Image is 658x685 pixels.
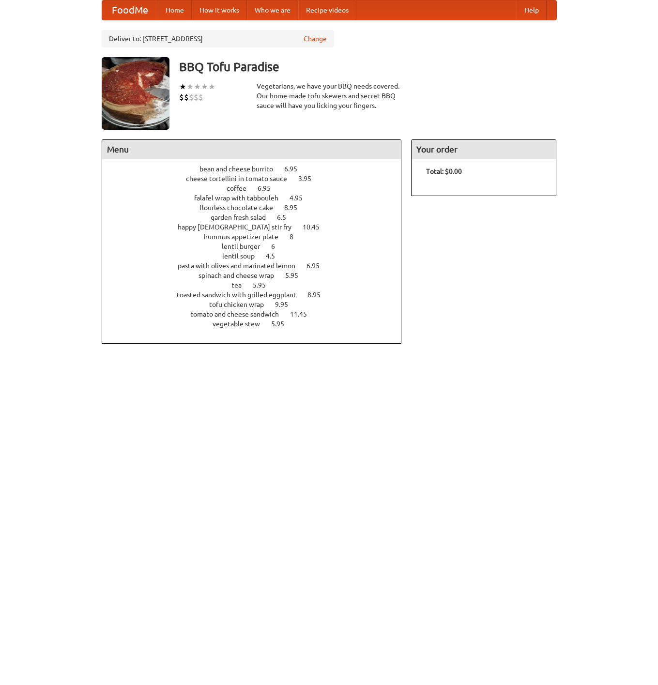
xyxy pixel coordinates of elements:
[290,194,312,202] span: 4.95
[209,301,274,308] span: tofu chicken wrap
[186,175,297,183] span: cheese tortellini in tomato sauce
[412,140,556,159] h4: Your order
[271,320,294,328] span: 5.95
[247,0,298,20] a: Who we are
[177,291,338,299] a: toasted sandwich with grilled eggplant 8.95
[158,0,192,20] a: Home
[266,252,285,260] span: 4.5
[303,223,329,231] span: 10.45
[227,184,289,192] a: coffee 6.95
[517,0,547,20] a: Help
[213,320,270,328] span: vegetable stew
[190,310,289,318] span: tomato and cheese sandwich
[208,81,215,92] li: ★
[271,243,285,250] span: 6
[298,0,356,20] a: Recipe videos
[285,272,308,279] span: 5.95
[194,194,288,202] span: falafel wrap with tabbouleh
[201,81,208,92] li: ★
[307,291,330,299] span: 8.95
[179,57,557,76] h3: BBQ Tofu Paradise
[194,81,201,92] li: ★
[222,252,293,260] a: lentil soup 4.5
[199,165,315,173] a: bean and cheese burrito 6.95
[102,0,158,20] a: FoodMe
[290,233,303,241] span: 8
[284,204,307,212] span: 8.95
[189,92,194,103] li: $
[204,233,311,241] a: hummus appetizer plate 8
[222,252,264,260] span: lentil soup
[199,204,315,212] a: flourless chocolate cake 8.95
[199,272,316,279] a: spinach and cheese wrap 5.95
[204,233,288,241] span: hummus appetizer plate
[277,213,296,221] span: 6.5
[190,310,325,318] a: tomato and cheese sandwich 11.45
[231,281,251,289] span: tea
[213,320,302,328] a: vegetable stew 5.95
[186,175,329,183] a: cheese tortellini in tomato sauce 3.95
[178,223,337,231] a: happy [DEMOGRAPHIC_DATA] stir fry 10.45
[211,213,304,221] a: garden fresh salad 6.5
[258,184,280,192] span: 6.95
[186,81,194,92] li: ★
[304,34,327,44] a: Change
[222,243,293,250] a: lentil burger 6
[284,165,307,173] span: 6.95
[177,291,306,299] span: toasted sandwich with grilled eggplant
[199,165,283,173] span: bean and cheese burrito
[253,281,275,289] span: 5.95
[178,223,301,231] span: happy [DEMOGRAPHIC_DATA] stir fry
[209,301,306,308] a: tofu chicken wrap 9.95
[184,92,189,103] li: $
[290,310,317,318] span: 11.45
[102,57,169,130] img: angular.jpg
[275,301,298,308] span: 9.95
[179,92,184,103] li: $
[257,81,402,110] div: Vegetarians, we have your BBQ needs covered. Our home-made tofu skewers and secret BBQ sauce will...
[102,140,401,159] h4: Menu
[199,272,284,279] span: spinach and cheese wrap
[227,184,256,192] span: coffee
[179,81,186,92] li: ★
[194,194,321,202] a: falafel wrap with tabbouleh 4.95
[426,167,462,175] b: Total: $0.00
[306,262,329,270] span: 6.95
[192,0,247,20] a: How it works
[199,92,203,103] li: $
[178,262,305,270] span: pasta with olives and marinated lemon
[211,213,275,221] span: garden fresh salad
[194,92,199,103] li: $
[178,262,337,270] a: pasta with olives and marinated lemon 6.95
[231,281,284,289] a: tea 5.95
[199,204,283,212] span: flourless chocolate cake
[298,175,321,183] span: 3.95
[102,30,334,47] div: Deliver to: [STREET_ADDRESS]
[222,243,270,250] span: lentil burger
